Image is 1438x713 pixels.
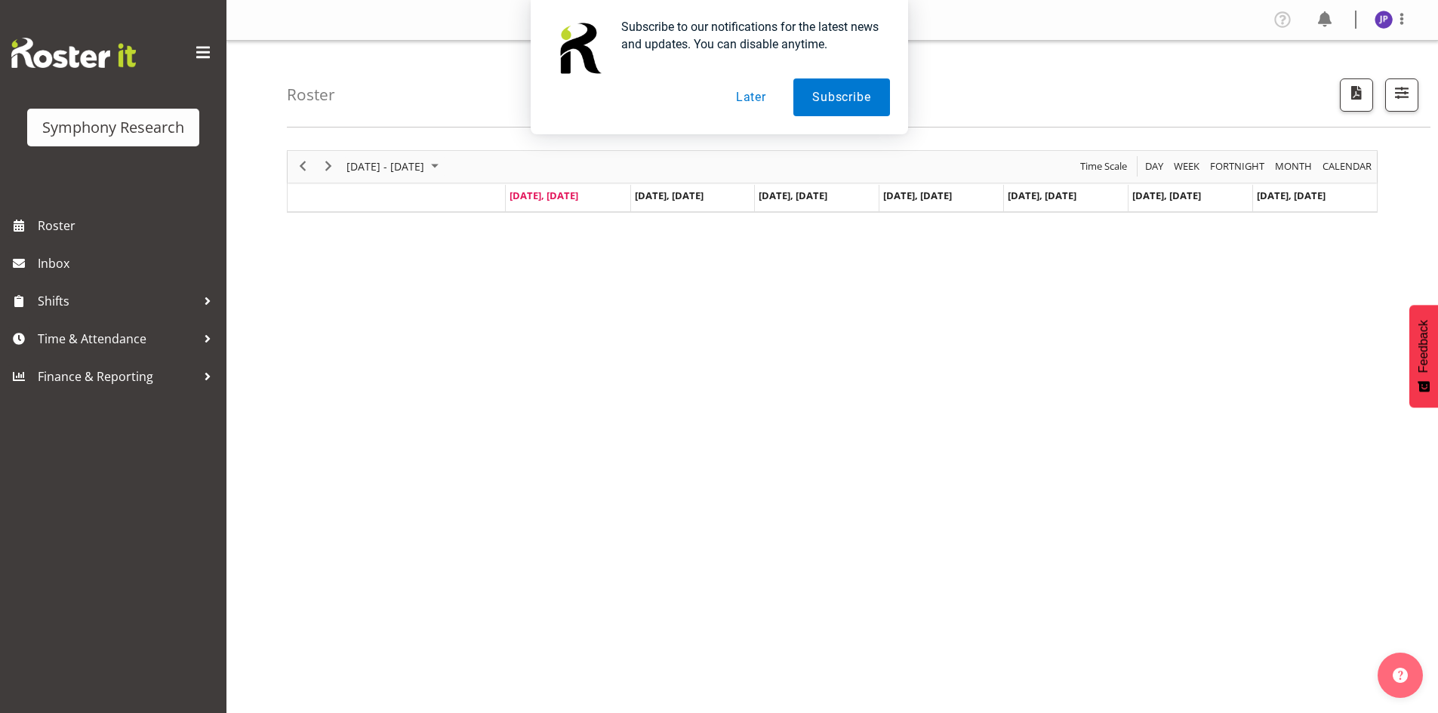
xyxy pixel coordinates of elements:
button: Later [717,78,785,116]
span: Fortnight [1209,157,1266,176]
span: Roster [38,214,219,237]
span: Month [1273,157,1313,176]
span: Feedback [1417,320,1430,373]
button: Timeline Month [1273,157,1315,176]
span: Time & Attendance [38,327,196,350]
div: next period [316,151,341,183]
span: [DATE], [DATE] [635,189,704,202]
span: Inbox [38,252,219,275]
span: calendar [1321,157,1373,176]
span: Finance & Reporting [38,365,196,388]
div: October 06 - 12, 2025 [341,151,448,183]
button: Subscribe [793,78,889,116]
img: notification icon [549,18,609,78]
span: [DATE], [DATE] [1132,189,1201,202]
button: Next [319,157,339,176]
span: Day [1144,157,1165,176]
span: [DATE], [DATE] [759,189,827,202]
div: Subscribe to our notifications for the latest news and updates. You can disable anytime. [609,18,890,53]
button: Fortnight [1208,157,1267,176]
button: Month [1320,157,1375,176]
span: [DATE], [DATE] [883,189,952,202]
span: Week [1172,157,1201,176]
span: [DATE] - [DATE] [345,157,426,176]
img: help-xxl-2.png [1393,668,1408,683]
span: Time Scale [1079,157,1129,176]
div: previous period [290,151,316,183]
button: Time Scale [1078,157,1130,176]
button: Timeline Day [1143,157,1166,176]
span: Shifts [38,290,196,312]
button: Timeline Week [1172,157,1202,176]
button: October 2025 [344,157,445,176]
button: Feedback - Show survey [1409,305,1438,407]
span: [DATE], [DATE] [1008,189,1076,202]
span: [DATE], [DATE] [510,189,578,202]
div: Timeline Week of October 6, 2025 [287,150,1378,213]
span: [DATE], [DATE] [1257,189,1326,202]
button: Previous [293,157,313,176]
